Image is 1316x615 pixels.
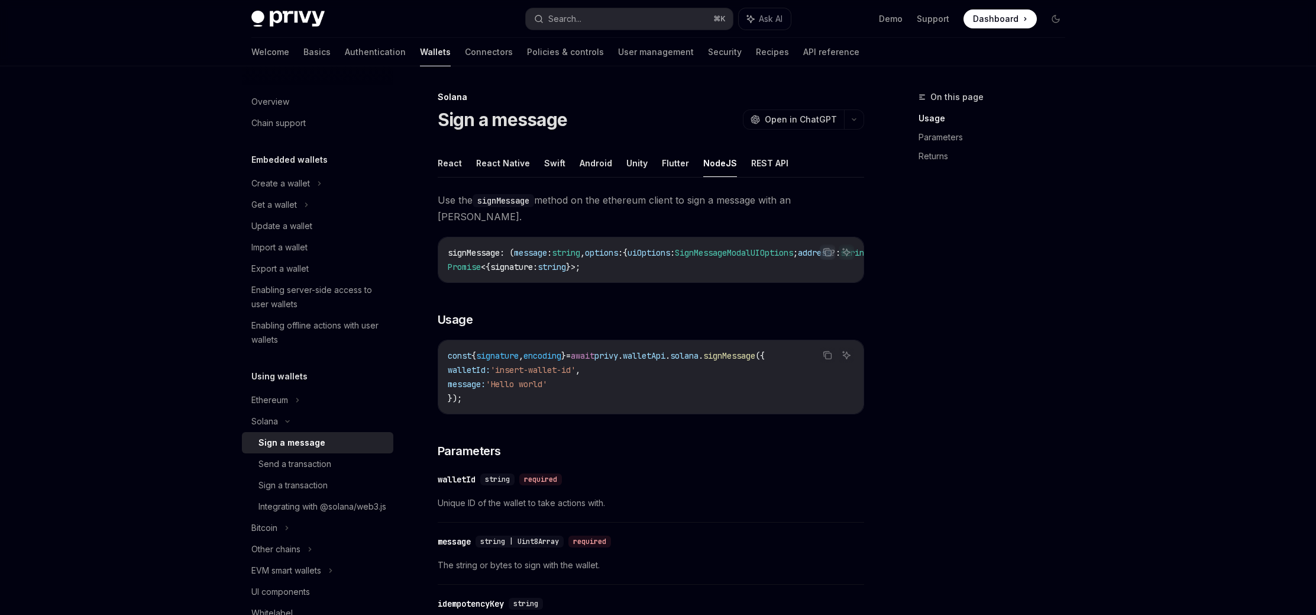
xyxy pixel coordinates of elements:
[251,262,309,276] div: Export a wallet
[242,237,393,258] a: Import a wallet
[756,38,789,66] a: Recipes
[476,350,519,361] span: signature
[526,8,733,30] button: Search...⌘K
[594,350,618,361] span: privy
[623,247,628,258] span: {
[258,457,331,471] div: Send a transaction
[571,262,575,272] span: >
[345,38,406,66] a: Authentication
[765,114,837,125] span: Open in ChatGPT
[575,262,580,272] span: ;
[755,350,765,361] span: ({
[438,536,471,548] div: message
[527,38,604,66] a: Policies & controls
[448,247,500,258] span: signMessage
[831,247,840,258] span: ?:
[438,109,568,130] h1: Sign a message
[438,443,501,459] span: Parameters
[840,247,869,258] span: string
[820,244,835,260] button: Copy the contents from the code block
[251,283,386,311] div: Enabling server-side access to user wallets
[258,436,325,450] div: Sign a message
[963,9,1037,28] a: Dashboard
[251,116,306,130] div: Chain support
[618,38,694,66] a: User management
[793,247,798,258] span: ;
[533,262,538,272] span: :
[552,247,580,258] span: string
[665,350,670,361] span: .
[251,318,386,347] div: Enabling offline actions with user wallets
[919,128,1075,147] a: Parameters
[242,315,393,350] a: Enabling offline actions with user wallets
[820,347,835,363] button: Copy the contents from the code block
[919,147,1075,166] a: Returns
[438,558,864,572] span: The string or bytes to sign with the wallet.
[490,262,533,272] span: signature
[571,350,594,361] span: await
[251,219,312,233] div: Update a wallet
[420,38,451,66] a: Wallets
[519,350,523,361] span: ,
[242,91,393,112] a: Overview
[251,153,328,167] h5: Embedded wallets
[251,414,278,429] div: Solana
[513,599,538,608] span: string
[251,176,310,191] div: Create a wallet
[798,247,831,258] span: address
[473,194,534,207] code: signMessage
[438,149,462,177] button: React
[448,350,471,361] span: const
[703,149,737,177] button: NodeJS
[242,496,393,517] a: Integrating with @solana/web3.js
[580,149,612,177] button: Android
[561,350,566,361] span: }
[566,262,571,272] span: }
[618,247,623,258] span: :
[544,149,565,177] button: Swift
[713,14,726,24] span: ⌘ K
[580,247,585,258] span: ,
[251,393,288,407] div: Ethereum
[839,347,854,363] button: Ask AI
[251,198,297,212] div: Get a wallet
[438,192,864,225] span: Use the method on the ethereum client to sign a message with an [PERSON_NAME].
[879,13,903,25] a: Demo
[618,350,623,361] span: .
[500,247,514,258] span: : (
[438,474,476,485] div: walletId
[566,350,571,361] span: =
[759,13,783,25] span: Ask AI
[251,521,277,535] div: Bitcoin
[448,365,490,375] span: walletId:
[703,350,755,361] span: signMessage
[438,496,864,510] span: Unique ID of the wallet to take actions with.
[251,564,321,578] div: EVM smart wallets
[242,453,393,475] a: Send a transaction
[251,585,310,599] div: UI components
[448,393,462,404] span: });
[708,38,742,66] a: Security
[476,149,530,177] button: React Native
[242,215,393,237] a: Update a wallet
[465,38,513,66] a: Connectors
[438,311,473,328] span: Usage
[670,350,699,361] span: solana
[568,536,611,548] div: required
[519,474,562,485] div: required
[751,149,788,177] button: REST API
[251,369,308,384] h5: Using wallets
[548,12,581,26] div: Search...
[242,475,393,496] a: Sign a transaction
[739,8,791,30] button: Ask AI
[626,149,648,177] button: Unity
[242,112,393,134] a: Chain support
[523,350,561,361] span: encoding
[258,500,386,514] div: Integrating with @solana/web3.js
[242,258,393,279] a: Export a wallet
[303,38,331,66] a: Basics
[438,598,504,610] div: idempotencyKey
[486,379,547,389] span: 'Hello world'
[917,13,949,25] a: Support
[438,91,864,103] div: Solana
